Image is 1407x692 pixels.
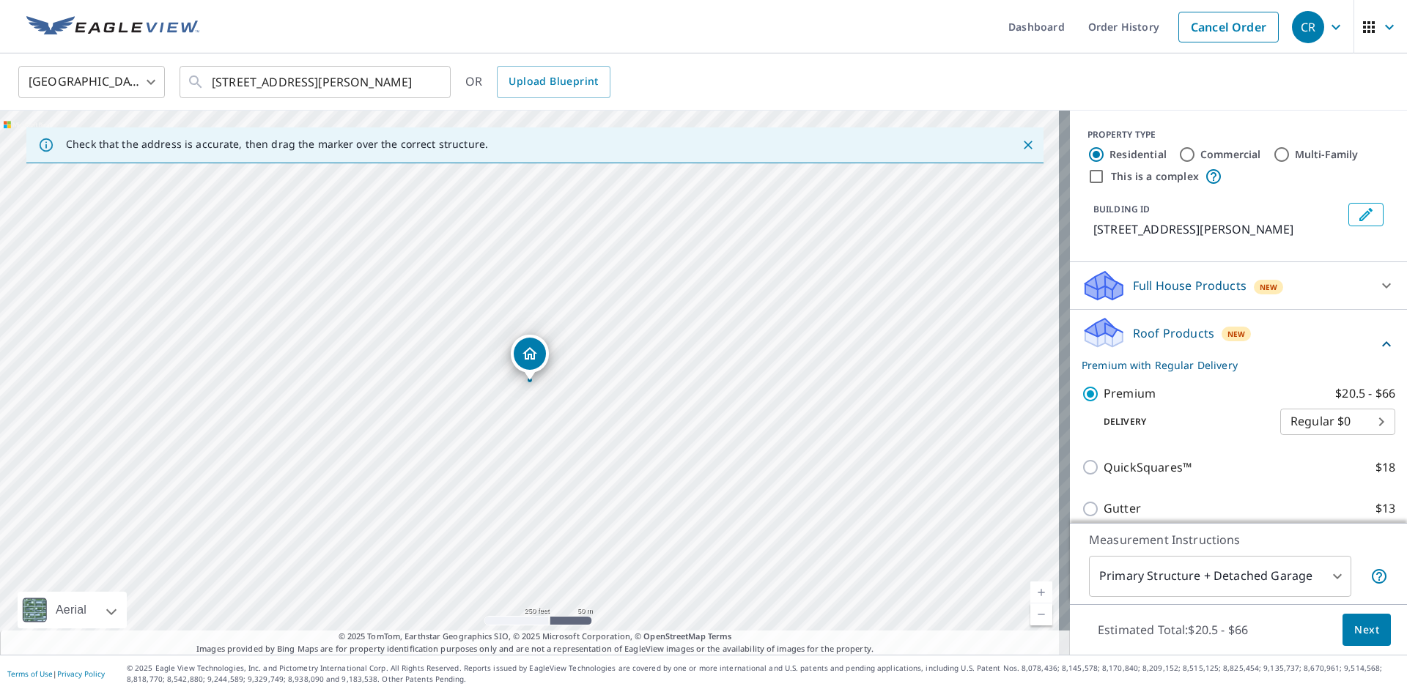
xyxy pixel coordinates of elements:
[1375,458,1395,477] p: $18
[1093,220,1343,238] p: [STREET_ADDRESS][PERSON_NAME]
[1370,568,1388,585] span: Your report will include the primary structure and a detached garage if one exists.
[1335,384,1395,403] p: $20.5 - $66
[1375,499,1395,518] p: $13
[127,663,1400,685] p: © 2025 Eagle View Technologies, Inc. and Pictometry International Corp. All Rights Reserved. Repo...
[57,669,105,679] a: Privacy Policy
[1111,169,1199,184] label: This is a complex
[7,669,105,678] p: |
[1086,614,1260,646] p: Estimated Total: $20.5 - $66
[51,592,91,628] div: Aerial
[1082,316,1395,373] div: Roof ProductsNewPremium with Regular Delivery
[1082,268,1395,303] div: Full House ProductsNew
[18,62,165,103] div: [GEOGRAPHIC_DATA]
[511,335,549,380] div: Dropped pin, building 1, Residential property, 1712 Newberry St Saginaw, MI 48602
[1354,621,1379,639] span: Next
[1030,581,1052,603] a: Current Level 17, Zoom In
[7,669,53,679] a: Terms of Use
[26,16,199,38] img: EV Logo
[465,66,610,98] div: OR
[1260,281,1278,293] span: New
[1178,12,1279,42] a: Cancel Order
[1089,531,1388,548] p: Measurement Instructions
[1343,614,1391,647] button: Next
[643,630,705,641] a: OpenStreetMap
[1030,603,1052,625] a: Current Level 17, Zoom Out
[1292,11,1324,43] div: CR
[1109,147,1167,162] label: Residential
[1087,128,1389,141] div: PROPERTY TYPE
[1133,324,1214,342] p: Roof Products
[66,138,488,151] p: Check that the address is accurate, then drag the marker over the correct structure.
[212,62,421,103] input: Search by address or latitude-longitude
[1227,328,1246,340] span: New
[1280,401,1395,442] div: Regular $0
[1093,203,1150,215] p: BUILDING ID
[1082,357,1378,373] p: Premium with Regular Delivery
[339,630,732,643] span: © 2025 TomTom, Earthstar Geographics SIO, © 2025 Microsoft Corporation, ©
[1104,384,1156,403] p: Premium
[1295,147,1359,162] label: Multi-Family
[509,72,598,91] span: Upload Blueprint
[497,66,610,98] a: Upload Blueprint
[1019,135,1038,155] button: Close
[1089,556,1351,597] div: Primary Structure + Detached Garage
[1104,458,1192,477] p: QuickSquares™
[1133,277,1247,294] p: Full House Products
[1104,499,1141,518] p: Gutter
[708,630,732,641] a: Terms
[1348,203,1384,226] button: Edit building 1
[18,592,127,628] div: Aerial
[1200,147,1261,162] label: Commercial
[1082,415,1280,428] p: Delivery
